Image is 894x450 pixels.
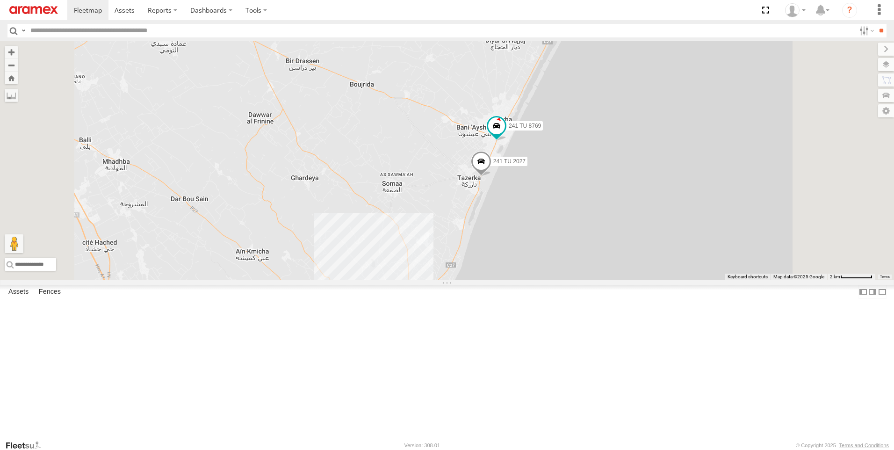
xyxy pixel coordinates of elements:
[5,441,48,450] a: Visit our Website
[773,274,824,279] span: Map data ©2025 Google
[842,3,857,18] i: ?
[728,274,768,280] button: Keyboard shortcuts
[404,443,440,448] div: Version: 308.01
[509,123,541,129] span: 241 TU 8769
[782,3,809,17] div: Zied Bensalem
[878,104,894,117] label: Map Settings
[856,24,876,37] label: Search Filter Options
[34,285,65,298] label: Fences
[5,72,18,84] button: Zoom Home
[868,285,877,298] label: Dock Summary Table to the Right
[858,285,868,298] label: Dock Summary Table to the Left
[5,58,18,72] button: Zoom out
[839,443,889,448] a: Terms and Conditions
[5,89,18,102] label: Measure
[830,274,840,279] span: 2 km
[5,234,23,253] button: Drag Pegman onto the map to open Street View
[878,285,887,298] label: Hide Summary Table
[493,158,526,165] span: 241 TU 2027
[20,24,27,37] label: Search Query
[9,6,58,14] img: aramex-logo.svg
[827,274,875,280] button: Map Scale: 2 km per 65 pixels
[4,285,33,298] label: Assets
[796,443,889,448] div: © Copyright 2025 -
[5,46,18,58] button: Zoom in
[880,275,890,279] a: Terms (opens in new tab)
